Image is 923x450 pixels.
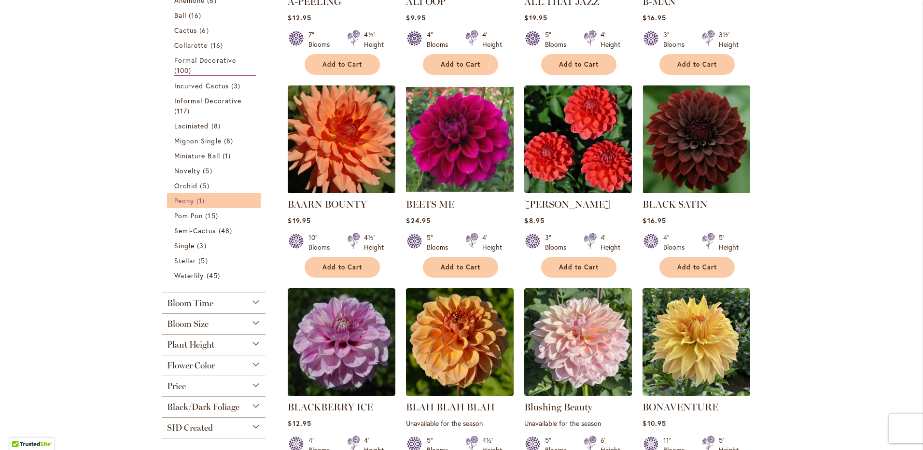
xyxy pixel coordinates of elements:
div: 4½' Height [364,233,384,252]
a: BLACKBERRY ICE [288,389,395,398]
span: Mignon Single [174,136,222,145]
span: Bloom Time [167,298,213,309]
span: Miniature Ball [174,151,220,160]
span: Formal Decorative [174,56,236,65]
span: Price [167,381,186,392]
span: 1 [196,196,207,206]
span: $19.95 [524,13,547,22]
span: 48 [219,225,235,236]
span: Add to Cart [441,60,480,69]
a: BEETS ME [406,198,454,210]
span: $10.95 [643,419,666,428]
a: Novelty 5 [174,166,256,176]
div: 4' Height [482,30,502,49]
a: BONAVENTURE [643,401,718,413]
a: Mignon Single 8 [174,136,256,146]
button: Add to Cart [423,54,498,75]
a: Pom Pon 15 [174,211,256,221]
div: 4½' Height [364,30,384,49]
span: $8.95 [524,216,544,225]
a: Cactus 6 [174,25,256,35]
a: BLACK SATIN [643,198,708,210]
img: BLACKBERRY ICE [288,288,395,396]
span: Collarette [174,41,208,50]
span: Single [174,241,195,250]
button: Add to Cart [423,257,498,278]
button: Add to Cart [541,257,616,278]
span: $12.95 [288,13,311,22]
button: Add to Cart [305,257,380,278]
span: Waterlily [174,271,204,280]
img: Blah Blah Blah [406,288,514,396]
span: Pom Pon [174,211,203,220]
div: 5' Height [719,233,739,252]
div: 3½' Height [719,30,739,49]
a: BENJAMIN MATTHEW [524,186,632,195]
div: 4' Height [601,233,620,252]
span: 1 [223,151,233,161]
a: Laciniated 8 [174,121,256,131]
span: Orchid [174,181,197,190]
span: $16.95 [643,13,666,22]
span: $24.95 [406,216,430,225]
img: BLACK SATIN [643,85,750,193]
span: Add to Cart [322,60,362,69]
div: 10" Blooms [308,233,336,252]
img: BENJAMIN MATTHEW [524,85,632,193]
span: Add to Cart [677,263,717,271]
span: Stellar [174,256,196,265]
a: Orchid 5 [174,181,256,191]
a: Peony 1 [174,196,256,206]
span: SID Created [167,422,213,433]
span: 16 [189,10,204,20]
div: 3" Blooms [545,233,572,252]
a: BLACK SATIN [643,186,750,195]
a: Incurved Cactus 3 [174,81,256,91]
span: Novelty [174,166,200,175]
a: BEETS ME [406,186,514,195]
span: $19.95 [288,216,310,225]
a: BLAH BLAH BLAH [406,401,495,413]
span: Semi-Cactus [174,226,216,235]
a: BAARN BOUNTY [288,198,367,210]
img: Baarn Bounty [288,85,395,193]
span: Add to Cart [559,60,599,69]
span: Black/Dark Foliage [167,402,239,412]
span: $9.95 [406,13,425,22]
span: 3 [197,240,209,251]
button: Add to Cart [659,257,735,278]
a: Collarette 16 [174,40,256,50]
p: Unavailable for the season [406,419,514,428]
span: Flower Color [167,360,215,371]
a: Waterlily 45 [174,270,256,281]
a: BLACKBERRY ICE [288,401,373,413]
span: Incurved Cactus [174,81,229,90]
span: 3 [231,81,243,91]
span: Add to Cart [322,263,362,271]
div: 5" Blooms [545,30,572,49]
button: Add to Cart [541,54,616,75]
div: 7" Blooms [308,30,336,49]
img: BEETS ME [406,85,514,193]
span: 5 [203,166,214,176]
div: 4' Height [601,30,620,49]
span: Bloom Size [167,319,209,329]
a: Blah Blah Blah [406,389,514,398]
button: Add to Cart [305,54,380,75]
span: 6 [199,25,211,35]
a: Baarn Bounty [288,186,395,195]
span: 5 [200,181,211,191]
img: Blushing Beauty [524,288,632,396]
a: Formal Decorative 100 [174,55,256,76]
span: $16.95 [643,216,666,225]
div: 5" Blooms [427,233,454,252]
a: Ball 16 [174,10,256,20]
div: 3" Blooms [663,30,690,49]
span: Laciniated [174,121,209,130]
span: 5 [198,255,210,266]
div: 4' Height [482,233,502,252]
span: Informal Decorative [174,96,241,105]
div: 4" Blooms [663,233,690,252]
span: Add to Cart [441,263,480,271]
span: 8 [211,121,223,131]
